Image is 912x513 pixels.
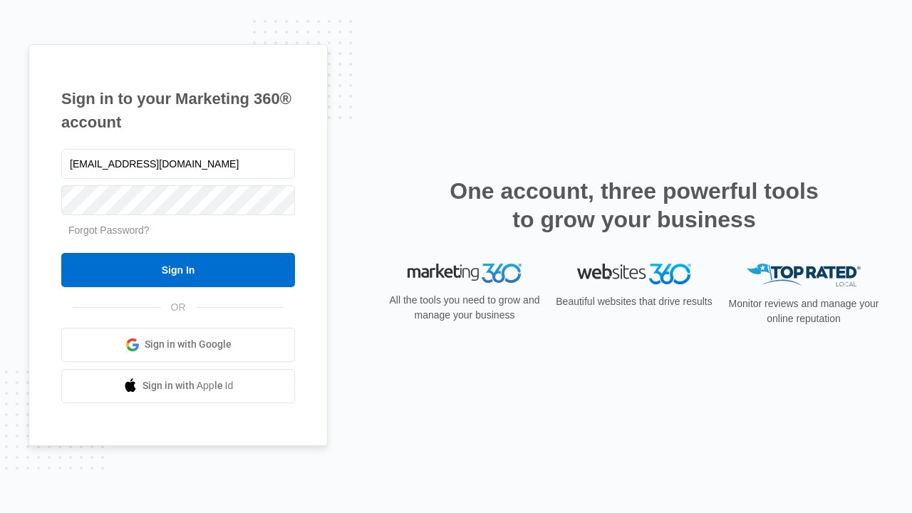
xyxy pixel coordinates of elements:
[61,369,295,403] a: Sign in with Apple Id
[61,328,295,362] a: Sign in with Google
[161,300,196,315] span: OR
[385,293,544,323] p: All the tools you need to grow and manage your business
[554,294,714,309] p: Beautiful websites that drive results
[724,296,883,326] p: Monitor reviews and manage your online reputation
[61,253,295,287] input: Sign In
[145,337,232,352] span: Sign in with Google
[445,177,823,234] h2: One account, three powerful tools to grow your business
[747,264,861,287] img: Top Rated Local
[61,87,295,134] h1: Sign in to your Marketing 360® account
[142,378,234,393] span: Sign in with Apple Id
[408,264,522,284] img: Marketing 360
[61,149,295,179] input: Email
[68,224,150,236] a: Forgot Password?
[577,264,691,284] img: Websites 360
